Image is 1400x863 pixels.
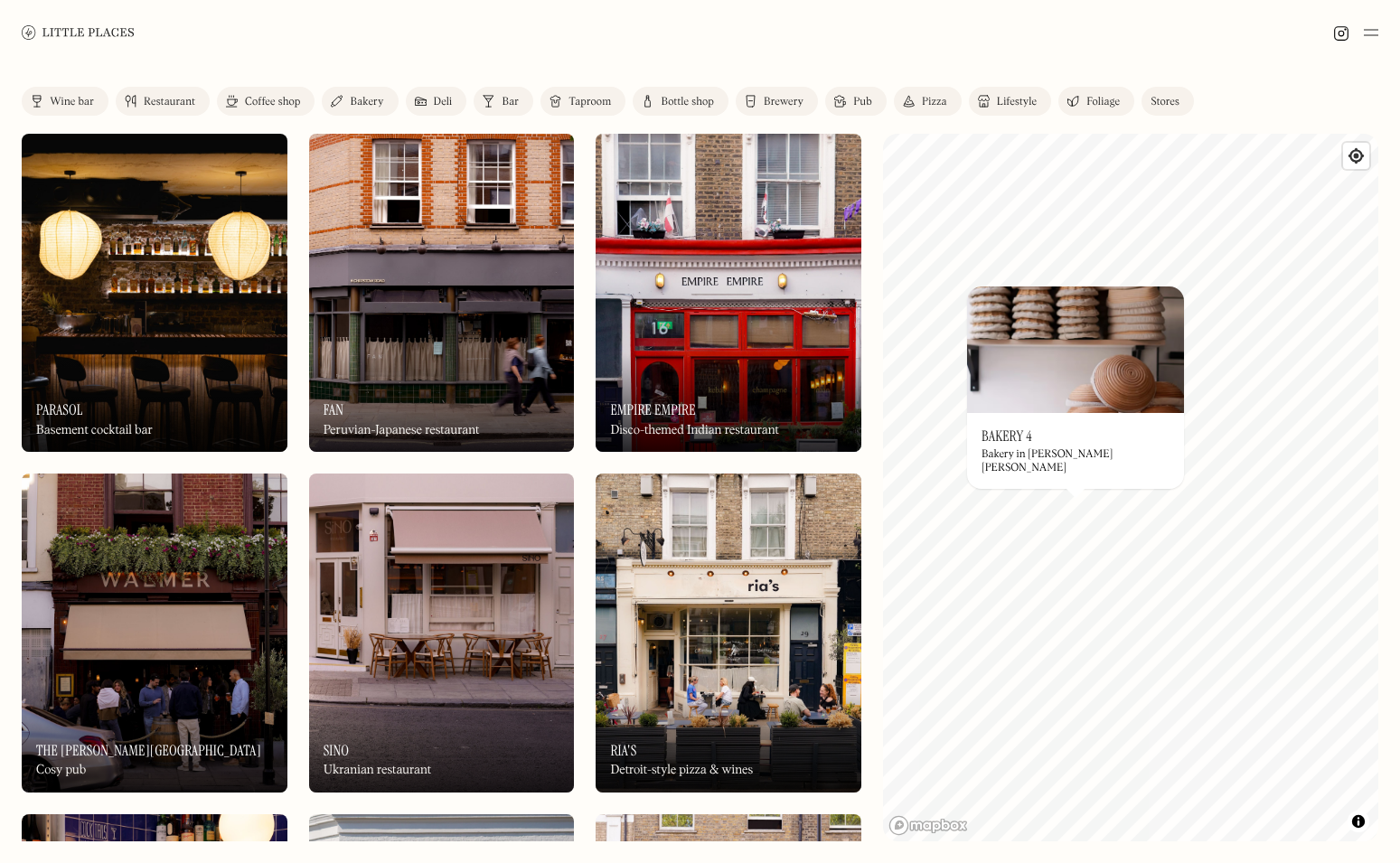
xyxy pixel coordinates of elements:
div: Detroit-style pizza & wines [610,763,753,778]
a: Restaurant [116,87,210,116]
div: Cosy pub [36,763,86,778]
a: Empire EmpireEmpire EmpireEmpire EmpireDisco-themed Indian restaurant [596,134,861,452]
a: The Walmer CastleThe Walmer CastleThe [PERSON_NAME][GEOGRAPHIC_DATA]Cosy pub [22,474,287,792]
a: Stores [1142,87,1194,116]
canvas: Map [883,134,1378,841]
a: Coffee shop [217,87,315,116]
div: Bakery in [PERSON_NAME] [PERSON_NAME] [982,448,1170,474]
a: SinoSinoSinoUkranian restaurant [309,474,575,792]
a: Bottle shop [633,87,728,116]
div: Pub [853,97,872,108]
h3: The [PERSON_NAME][GEOGRAPHIC_DATA] [36,742,261,759]
a: Deli [406,87,467,116]
div: Bakery [350,97,383,108]
button: Find my location [1343,143,1369,169]
a: Bakery [322,87,398,116]
a: Foliage [1058,87,1134,116]
a: Bar [474,87,533,116]
a: Brewery [736,87,818,116]
div: Disco-themed Indian restaurant [610,423,778,438]
img: Fan [309,134,575,452]
a: Pub [825,87,887,116]
div: Peruvian-Japanese restaurant [324,423,480,438]
div: Restaurant [144,97,195,108]
a: ParasolParasolParasolBasement cocktail bar [22,134,287,452]
img: Ria's [596,474,861,792]
div: Taproom [568,97,611,108]
button: Toggle attribution [1348,811,1369,832]
a: Pizza [894,87,962,116]
h3: Parasol [36,401,83,418]
a: FanFanFanPeruvian-Japanese restaurant [309,134,575,452]
div: Deli [434,97,453,108]
a: Taproom [540,87,625,116]
h3: Empire Empire [610,401,695,418]
div: Coffee shop [245,97,300,108]
div: Pizza [922,97,947,108]
img: Parasol [22,134,287,452]
span: Toggle attribution [1353,811,1364,831]
a: Ria'sRia'sRia'sDetroit-style pizza & wines [596,474,861,792]
h3: Ria's [610,742,636,759]
a: Bakery 4Bakery 4Bakery 4Bakery in [PERSON_NAME] [PERSON_NAME] [967,286,1184,489]
div: Brewery [764,97,803,108]
div: Bottle shop [661,97,714,108]
div: Foliage [1086,97,1120,108]
div: Ukranian restaurant [324,763,431,778]
div: Basement cocktail bar [36,423,153,438]
a: Wine bar [22,87,108,116]
a: Lifestyle [969,87,1051,116]
img: Bakery 4 [967,286,1184,413]
h3: Bakery 4 [982,427,1032,445]
a: Mapbox homepage [888,815,968,836]
div: Lifestyle [997,97,1037,108]
img: Sino [309,474,575,792]
div: Bar [502,97,519,108]
img: The Walmer Castle [22,474,287,792]
h3: Fan [324,401,343,418]
h3: Sino [324,742,349,759]
div: Wine bar [50,97,94,108]
div: Stores [1151,97,1179,108]
img: Empire Empire [596,134,861,452]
